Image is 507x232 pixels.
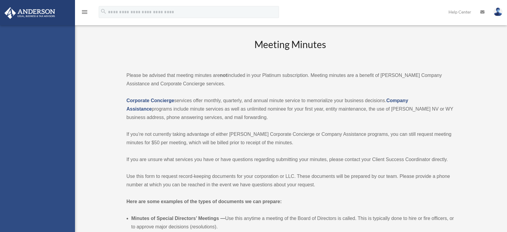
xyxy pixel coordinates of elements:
p: services offer monthly, quarterly, and annual minute service to memorialize your business decisio... [127,96,454,122]
p: If you’re not currently taking advantage of either [PERSON_NAME] Corporate Concierge or Company A... [127,130,454,147]
a: Company Assistance [127,98,408,111]
strong: not [220,73,227,78]
a: Corporate Concierge [127,98,174,103]
p: Please be advised that meeting minutes are included in your Platinum subscription. Meeting minute... [127,71,454,88]
h2: Meeting Minutes [127,38,454,63]
a: menu [81,11,88,16]
li: Use this anytime a meeting of the Board of Directors is called. This is typically done to hire or... [131,214,454,231]
img: Anderson Advisors Platinum Portal [3,7,57,19]
em: resolutions [191,224,214,229]
img: User Pic [493,8,502,16]
i: menu [81,8,88,16]
strong: Here are some examples of the types of documents we can prepare: [127,199,282,204]
i: search [100,8,107,15]
p: Use this form to request record-keeping documents for your corporation or LLC. These documents wi... [127,172,454,189]
b: Minutes of Special Directors’ Meetings — [131,216,225,221]
p: If you are unsure what services you have or have questions regarding submitting your minutes, ple... [127,155,454,164]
